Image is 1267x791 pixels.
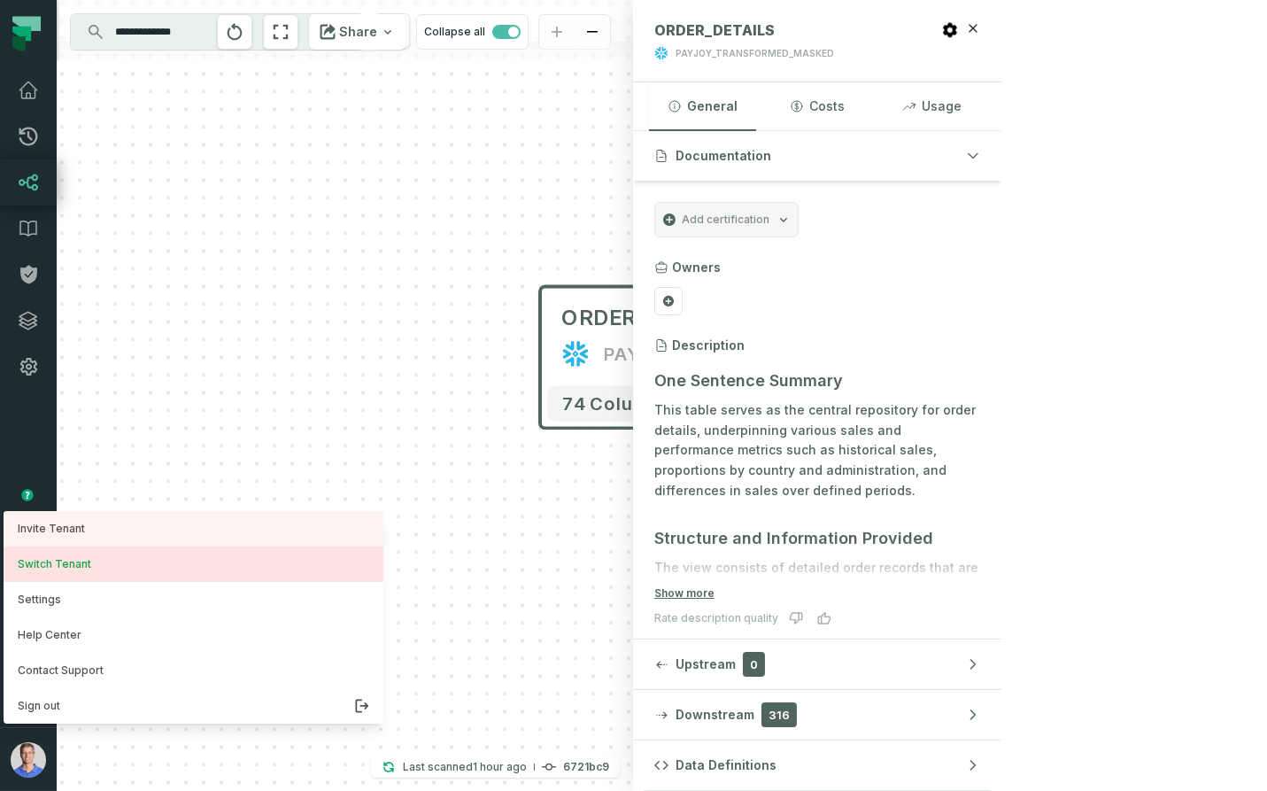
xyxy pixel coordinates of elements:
a: Help Center [4,617,383,653]
span: Downstream [676,706,754,724]
button: Documentation [633,131,1001,181]
button: Collapse all [416,14,529,50]
button: General [649,82,756,130]
relative-time: Oct 9, 2025, 8:22 PM GMT+3 [473,760,527,773]
h3: Structure and Information Provided [654,526,980,551]
button: zoom out [575,15,610,50]
div: PAYJOY_TRANSFORMED_MASKED [604,340,859,368]
div: Rate description quality [654,611,778,625]
p: This table serves as the central repository for order details, underpinning various sales and per... [654,400,980,501]
button: Costs [763,82,870,130]
h3: One Sentence Summary [654,368,980,393]
button: Share [309,14,406,50]
span: 0 [743,652,765,677]
p: Last scanned [403,758,527,776]
a: Contact Support [4,653,383,688]
a: Invite Tenant [4,511,383,547]
button: Usage [878,82,985,130]
button: Sign out [4,688,383,724]
button: Last scanned[DATE] 8:22:21 PM6721bc9 [371,756,620,778]
button: Data Definitions [633,741,1001,790]
span: 316 [761,702,797,727]
span: Data Definitions [676,756,776,774]
button: Upstream0 [633,640,1001,689]
button: Switch Tenant [4,547,383,582]
div: PAYJOY_TRANSFORMED_MASKED [676,47,834,60]
span: Add certification [682,213,769,227]
h4: 6721bc9 [563,762,609,772]
div: avatar of Barak Forgoun [4,511,383,724]
button: Show more [654,586,715,601]
button: Downstream316 [633,690,1001,740]
span: ORDER_DETAILS [654,21,775,39]
img: avatar of Barak Forgoun [11,742,46,778]
span: ORDER_DETAILS [561,305,737,333]
span: Upstream [676,655,736,673]
h3: Description [672,337,745,354]
h3: Owners [672,259,721,276]
span: 74 columns [561,393,671,415]
button: Settings [4,582,383,617]
span: Documentation [676,147,771,165]
button: Add certification [654,202,799,237]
